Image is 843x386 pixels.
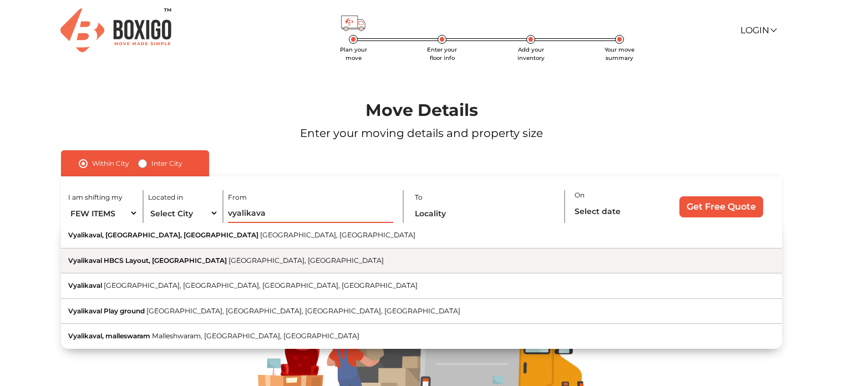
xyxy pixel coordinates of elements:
[517,46,545,62] span: Add your inventory
[61,248,782,274] button: Vyalikaval HBCS Layout, [GEOGRAPHIC_DATA][GEOGRAPHIC_DATA], [GEOGRAPHIC_DATA]
[61,324,782,349] button: Vyalikaval, malleswaramMalleshwaram, [GEOGRAPHIC_DATA], [GEOGRAPHIC_DATA]
[415,204,556,223] input: Locality
[575,190,585,200] label: On
[152,332,359,340] span: Malleshwaram, [GEOGRAPHIC_DATA], [GEOGRAPHIC_DATA]
[68,307,145,315] span: Vyalikaval Play ground
[340,46,367,62] span: Plan your move
[415,192,423,202] label: To
[588,221,622,232] label: Is flexible?
[68,231,258,239] span: Vyalikaval, [GEOGRAPHIC_DATA], [GEOGRAPHIC_DATA]
[61,223,782,248] button: Vyalikaval, [GEOGRAPHIC_DATA], [GEOGRAPHIC_DATA][GEOGRAPHIC_DATA], [GEOGRAPHIC_DATA]
[104,281,418,289] span: [GEOGRAPHIC_DATA], [GEOGRAPHIC_DATA], [GEOGRAPHIC_DATA], [GEOGRAPHIC_DATA]
[34,125,809,141] p: Enter your moving details and property size
[61,299,782,324] button: Vyalikaval Play ground[GEOGRAPHIC_DATA], [GEOGRAPHIC_DATA], [GEOGRAPHIC_DATA], [GEOGRAPHIC_DATA]
[740,25,776,35] a: Login
[92,157,129,170] label: Within City
[34,100,809,120] h1: Move Details
[605,46,634,62] span: Your move summary
[68,192,123,202] label: I am shifting my
[68,281,102,289] span: Vyalikaval
[260,231,415,239] span: [GEOGRAPHIC_DATA], [GEOGRAPHIC_DATA]
[68,256,227,265] span: Vyalikaval HBCS Layout, [GEOGRAPHIC_DATA]
[151,157,182,170] label: Inter City
[228,204,393,223] input: Locality
[679,196,763,217] input: Get Free Quote
[228,256,384,265] span: [GEOGRAPHIC_DATA], [GEOGRAPHIC_DATA]
[60,8,171,52] img: Boxigo
[148,192,183,202] label: Located in
[575,201,658,221] input: Select date
[61,273,782,299] button: Vyalikaval[GEOGRAPHIC_DATA], [GEOGRAPHIC_DATA], [GEOGRAPHIC_DATA], [GEOGRAPHIC_DATA]
[68,332,150,340] span: Vyalikaval, malleswaram
[228,192,247,202] label: From
[146,307,460,315] span: [GEOGRAPHIC_DATA], [GEOGRAPHIC_DATA], [GEOGRAPHIC_DATA], [GEOGRAPHIC_DATA]
[427,46,457,62] span: Enter your floor info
